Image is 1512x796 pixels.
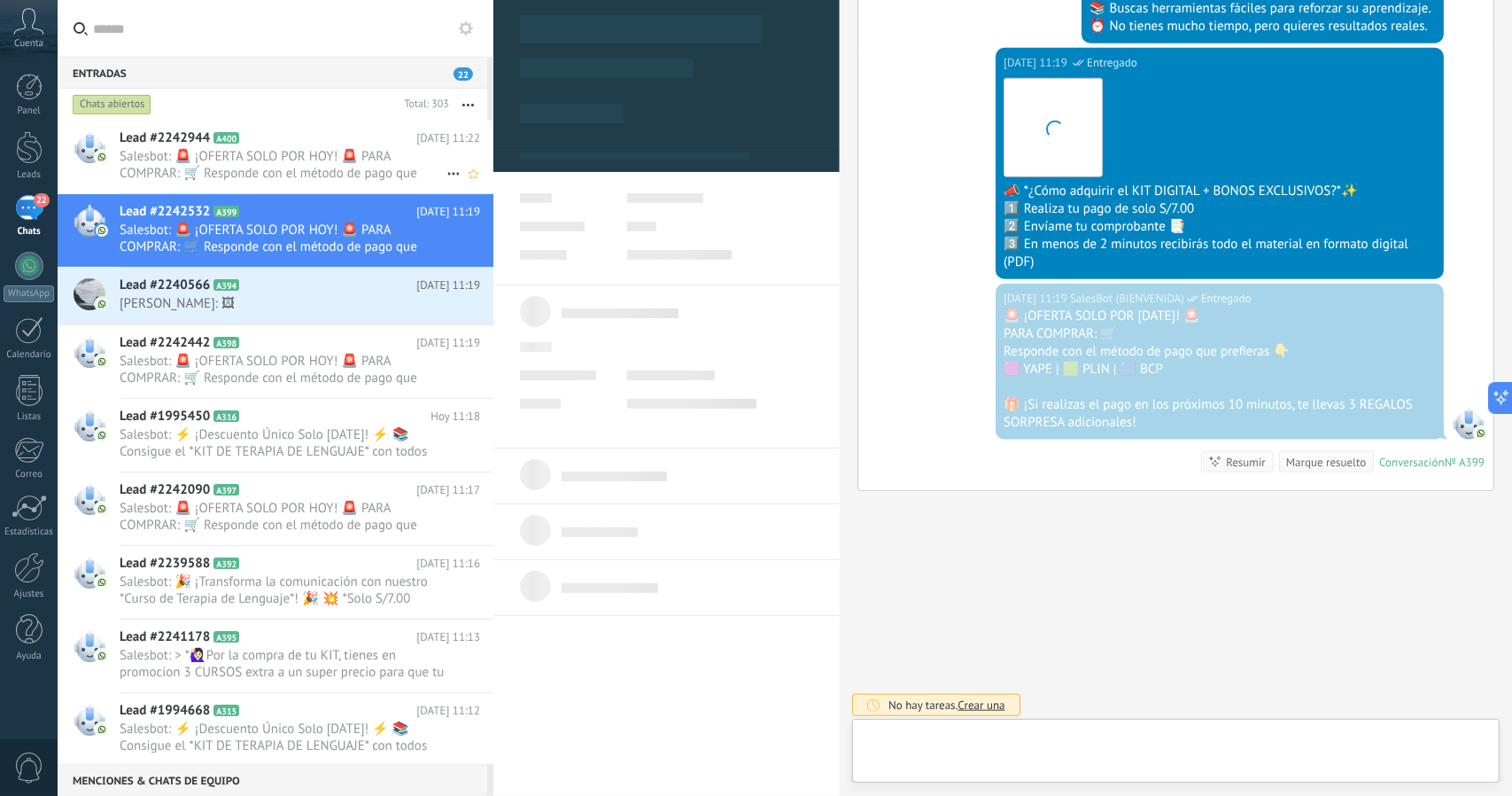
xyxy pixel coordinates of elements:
a: Lead #1995450 A316 Hoy 11:18 Salesbot: ⚡ ¡Descuento Único Solo [DATE]! ⚡ 📚 Consigue el *KIT DE TE... [58,399,493,472]
div: Estadísticas [4,527,55,538]
div: Listas [4,411,55,423]
div: Responde con el método de pago que prefieras 👇 [1004,343,1436,361]
span: Salesbot: > *🙋🏻‍♀Por la compra de tu KIT, tienes en promocion 3 CURSOS extra a un super precio pa... [120,647,446,681]
span: Salesbot: 🚨 ¡OFERTA SOLO POR HOY! 🚨 PARA COMPRAR: 🛒 Responde con el método de pago que prefieras ... [120,148,446,182]
span: 22 [454,67,473,81]
span: Lead #2242944 [120,129,210,147]
div: Total: 303 [397,96,449,113]
span: A397 [213,484,239,496]
div: ⏰ No tienes mucho tiempo, pero quieres resultados reales. [1089,18,1436,35]
img: com.amocrm.amocrmwa.svg [96,355,108,368]
span: [DATE] 11:13 [416,628,480,646]
span: [DATE] 11:19 [416,334,480,352]
span: 22 [34,193,49,207]
div: Panel [4,105,55,117]
span: [DATE] 11:19 [416,277,480,294]
div: Menciones & Chats de equipo [58,764,487,796]
span: A392 [213,558,239,569]
img: com.amocrm.amocrmwa.svg [1475,427,1487,440]
a: Lead #1994668 A315 [DATE] 11:12 Salesbot: ⚡ ¡Descuento Único Solo [DATE]! ⚡ 📚 Consigue el *KIT DE... [58,693,493,766]
span: Lead #2241178 [120,628,210,646]
span: [DATE] 11:16 [416,555,480,573]
img: com.amocrm.amocrmwa.svg [96,298,108,310]
div: Conversación [1379,455,1445,470]
div: Correo [4,469,55,480]
span: Lead #1995450 [120,408,210,425]
span: Cuenta [14,38,43,50]
div: 🎁 ¡Si realizas el pago en los próximos 10 minutos, te llevas 3 REGALOS SORPRESA adicionales! [1004,396,1436,432]
span: SalesBot [1453,408,1485,440]
a: Lead #2242442 A398 [DATE] 11:19 Salesbot: 🚨 ¡OFERTA SOLO POR HOY! 🚨 PARA COMPRAR: 🛒 Responde con ... [58,325,493,398]
span: Lead #2242532 [120,203,210,221]
span: Entregado [1087,54,1137,72]
div: 3️⃣ En menos de 2 minutos recibirás todo el material en formato digital (PDF) [1004,236,1436,271]
div: Ayuda [4,651,55,662]
span: A394 [213,279,239,291]
img: com.amocrm.amocrmwa.svg [96,151,108,163]
span: [DATE] 11:12 [416,702,480,720]
div: Chats [4,226,55,238]
img: com.amocrm.amocrmwa.svg [96,723,108,736]
img: com.amocrm.amocrmwa.svg [96,224,108,237]
div: WhatsApp [4,285,54,302]
img: com.amocrm.amocrmwa.svg [96,650,108,662]
div: Chats abiertos [73,94,151,115]
div: Leads [4,169,55,181]
span: A316 [213,410,239,422]
img: com.amocrm.amocrmwa.svg [96,576,108,589]
span: SalesBot (BIENVENIDA) [1070,290,1184,308]
span: [DATE] 11:17 [416,481,480,499]
a: Lead #2242090 A397 [DATE] 11:17 Salesbot: 🚨 ¡OFERTA SOLO POR HOY! 🚨 PARA COMPRAR: 🛒 Responde con ... [58,472,493,545]
span: A399 [213,206,239,217]
span: [PERSON_NAME]: 🖼 [120,295,446,312]
div: No hay tareas. [888,698,1005,713]
span: Lead #1994668 [120,702,210,720]
span: Lead #2242090 [120,481,210,499]
div: Resumir [1226,454,1266,471]
span: A315 [213,705,239,716]
span: Salesbot: ⚡ ¡Descuento Único Solo [DATE]! ⚡ 📚 Consigue el *KIT DE TERAPIA DE LENGUAJE* con todos ... [120,426,446,460]
span: A398 [213,337,239,348]
span: A400 [213,132,239,144]
div: № A399 [1445,455,1485,470]
div: [DATE] 11:19 [1004,54,1070,72]
a: Lead #2242944 A400 [DATE] 11:22 Salesbot: 🚨 ¡OFERTA SOLO POR HOY! 🚨 PARA COMPRAR: 🛒 Responde con ... [58,121,493,193]
img: com.amocrm.amocrmwa.svg [96,503,108,515]
div: PARA COMPRAR: 🛒 [1004,325,1436,343]
span: Lead #2239588 [120,555,210,573]
span: A395 [213,631,239,643]
span: Lead #2240566 [120,277,210,294]
div: 1️⃣ Realiza tu pago de solo S/7.00 [1004,200,1436,218]
span: Entregado [1201,290,1252,308]
span: Salesbot: ⚡ ¡Descuento Único Solo [DATE]! ⚡ 📚 Consigue el *KIT DE TERAPIA DE LENGUAJE* con todos ... [120,721,446,754]
img: com.amocrm.amocrmwa.svg [96,429,108,441]
span: Salesbot: 🚨 ¡OFERTA SOLO POR HOY! 🚨 PARA COMPRAR: 🛒 Responde con el método de pago que prefieras ... [120,222,446,255]
div: 🟪 YAPE | 🟩 PLIN | 🟦 BCP [1004,361,1436,378]
a: Lead #2241178 A395 [DATE] 11:13 Salesbot: > *🙋🏻‍♀Por la compra de tu KIT, tienes en promocion 3 C... [58,620,493,692]
a: Lead #2239588 A392 [DATE] 11:16 Salesbot: 🎉 ¡Transforma la comunicación con nuestro *Curso de Ter... [58,546,493,619]
span: [DATE] 11:19 [416,203,480,221]
div: Calendario [4,349,55,361]
div: Ajustes [4,589,55,600]
span: Salesbot: 🚨 ¡OFERTA SOLO POR HOY! 🚨 PARA COMPRAR: 🛒 Responde con el método de pago que prefieras ... [120,353,446,386]
span: Salesbot: 🚨 ¡OFERTA SOLO POR HOY! 🚨 PARA COMPRAR: 🛒 Responde con el método de pago que prefieras ... [120,500,446,534]
div: Marque resuelto [1286,454,1366,471]
a: Lead #2242532 A399 [DATE] 11:19 Salesbot: 🚨 ¡OFERTA SOLO POR HOY! 🚨 PARA COMPRAR: 🛒 Responde con ... [58,194,493,267]
div: 📣 *¿Cómo adquirir el KIT DIGITAL + BONOS EXCLUSIVOS?*✨ [1004,183,1436,200]
span: [DATE] 11:22 [416,129,480,147]
div: Entradas [58,57,487,89]
span: Lead #2242442 [120,334,210,352]
div: 🚨 ¡OFERTA SOLO POR [DATE]! 🚨 [1004,308,1436,325]
a: Lead #2240566 A394 [DATE] 11:19 [PERSON_NAME]: 🖼 [58,268,493,324]
span: Salesbot: 🎉 ¡Transforma la comunicación con nuestro *Curso de Terapia de Lenguaje*! 🎉 💥 *Solo S/7... [120,574,446,607]
span: Hoy 11:18 [430,408,480,425]
span: Crear una [958,698,1004,713]
div: [DATE] 11:19 [1004,290,1070,308]
div: 2️⃣ Envíame tu comprobante 📑 [1004,218,1436,236]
